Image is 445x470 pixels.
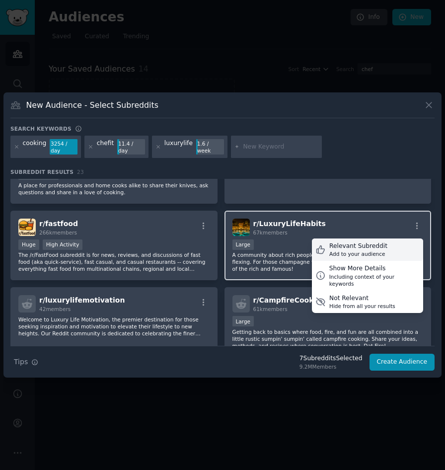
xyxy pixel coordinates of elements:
span: r/ luxurylifemotivation [39,296,125,304]
p: A community about rich people and their luxury life habits, styles and flexing. For those champag... [232,251,424,272]
span: r/ fastfood [39,220,78,228]
span: 61k members [253,306,288,312]
div: Hide from all your results [329,303,395,310]
div: cooking [23,139,47,155]
div: 9.2M Members [299,363,363,370]
div: chefit [97,139,114,155]
div: 7 Subreddit s Selected [299,354,363,363]
div: luxurylife [164,139,193,155]
div: Show More Details [329,264,420,273]
span: 42 members [39,306,71,312]
span: r/ CampfireCooking [253,296,326,304]
span: Subreddit Results [10,168,74,175]
div: Huge [18,239,39,250]
div: Not Relevant [329,294,395,303]
div: 3254 / day [50,139,77,155]
img: fastfood [18,219,36,236]
div: Large [232,239,254,250]
span: r/ LuxuryLifeHabits [253,220,326,228]
div: Relevant Subreddit [329,242,387,251]
div: Including context of your keywords [329,273,420,287]
span: 266k members [39,230,77,235]
p: The /r/FastFood subreddit is for news, reviews, and discussions of fast food (aka quick-service),... [18,251,210,272]
span: 67k members [253,230,288,235]
h3: New Audience - Select Subreddits [26,100,158,110]
div: Add to your audience [329,250,387,257]
p: Getting back to basics where food, fire, and fun are all combined into a little rustic sumpin' su... [232,328,424,349]
span: Tips [14,357,28,367]
div: Large [232,316,254,326]
p: Welcome to Luxury Life Motivation, the premier destination for those seeking inspiration and moti... [18,316,210,337]
img: LuxuryLifeHabits [232,219,250,236]
button: Create Audience [370,354,435,371]
div: 11.4 / day [117,139,145,155]
div: 1.6 / week [196,139,224,155]
input: New Keyword [243,143,318,152]
span: 23 [77,169,84,175]
p: A place for professionals and home cooks alike to share their knives, ask questions and share in ... [18,182,210,196]
h3: Search keywords [10,125,72,132]
button: Tips [10,353,42,371]
div: High Activity [43,239,83,250]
